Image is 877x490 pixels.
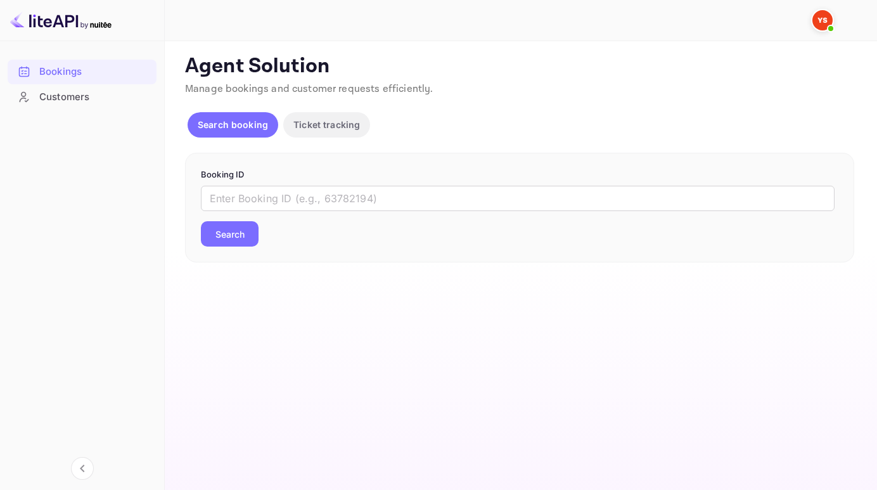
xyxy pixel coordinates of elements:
[39,90,150,105] div: Customers
[10,10,112,30] img: LiteAPI logo
[201,221,259,247] button: Search
[198,118,268,131] p: Search booking
[71,457,94,480] button: Collapse navigation
[8,60,157,84] div: Bookings
[185,82,433,96] span: Manage bookings and customer requests efficiently.
[185,54,854,79] p: Agent Solution
[8,85,157,110] div: Customers
[201,169,838,181] p: Booking ID
[812,10,833,30] img: Yandex Support
[39,65,150,79] div: Bookings
[8,85,157,108] a: Customers
[201,186,835,211] input: Enter Booking ID (e.g., 63782194)
[8,60,157,83] a: Bookings
[293,118,360,131] p: Ticket tracking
